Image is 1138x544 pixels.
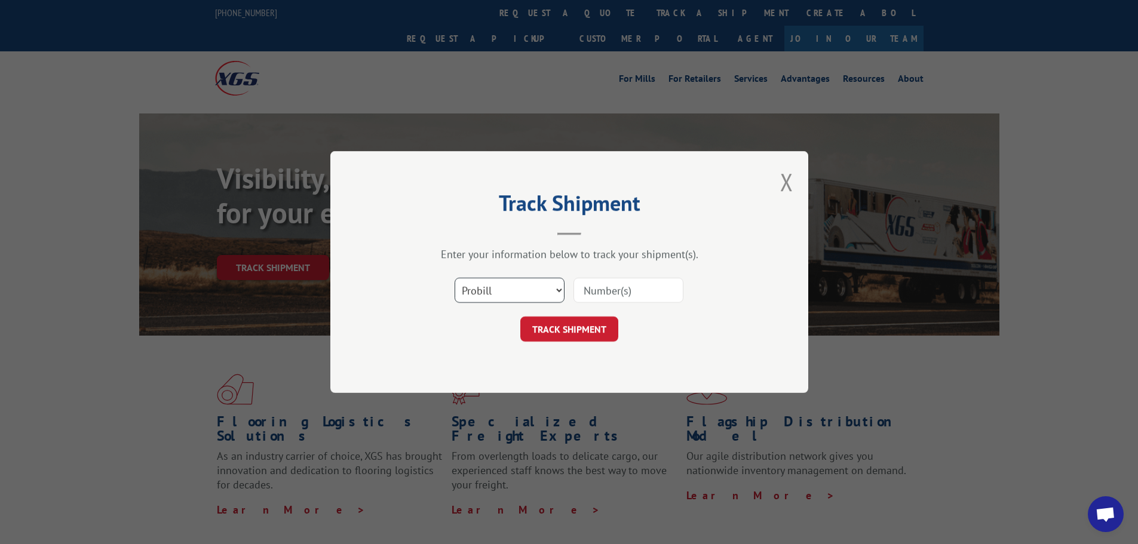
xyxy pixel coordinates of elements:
h2: Track Shipment [390,195,749,217]
input: Number(s) [573,278,683,303]
button: TRACK SHIPMENT [520,316,618,342]
div: Open chat [1088,496,1124,532]
div: Enter your information below to track your shipment(s). [390,247,749,261]
button: Close modal [780,166,793,198]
